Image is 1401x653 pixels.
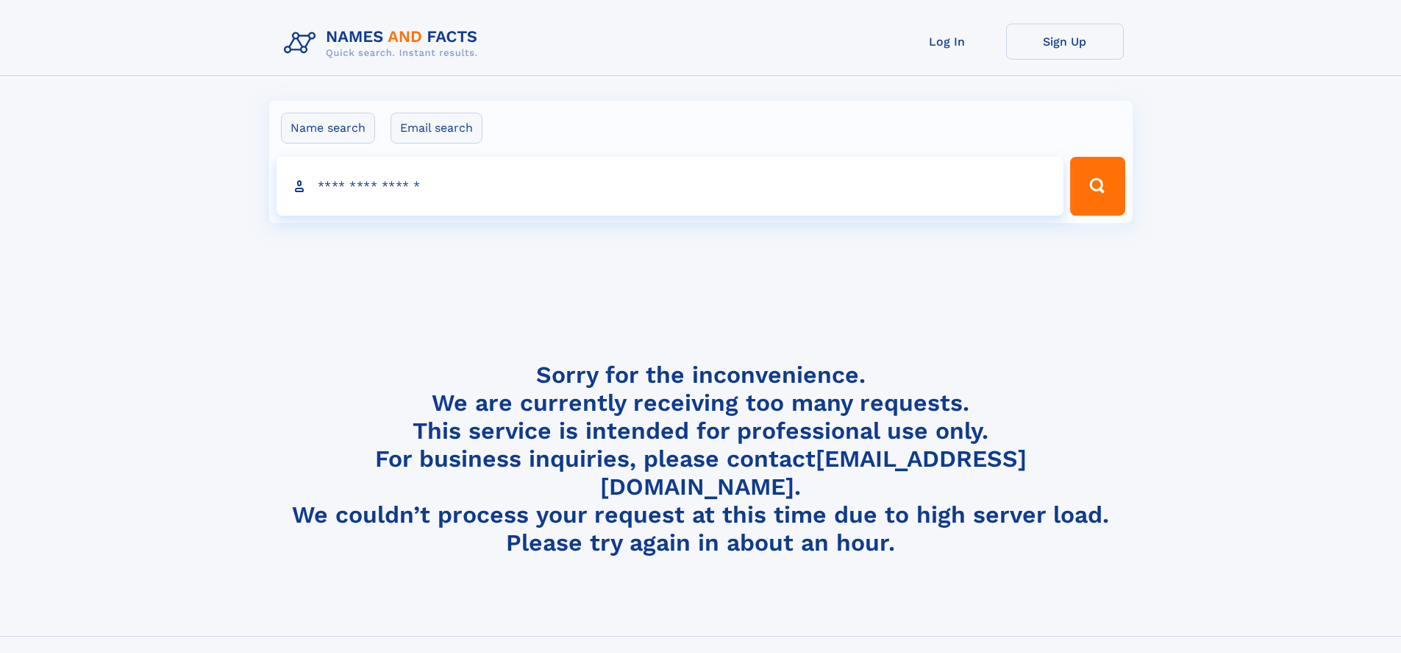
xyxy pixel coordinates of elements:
[278,361,1124,557] h4: Sorry for the inconvenience. We are currently receiving too many requests. This service is intend...
[391,113,482,144] label: Email search
[1070,157,1124,216] button: Search Button
[281,113,375,144] label: Name search
[888,24,1006,60] a: Log In
[1006,24,1124,60] a: Sign Up
[600,445,1027,501] a: [EMAIL_ADDRESS][DOMAIN_NAME]
[277,157,1064,216] input: search input
[278,24,490,63] img: Logo Names and Facts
